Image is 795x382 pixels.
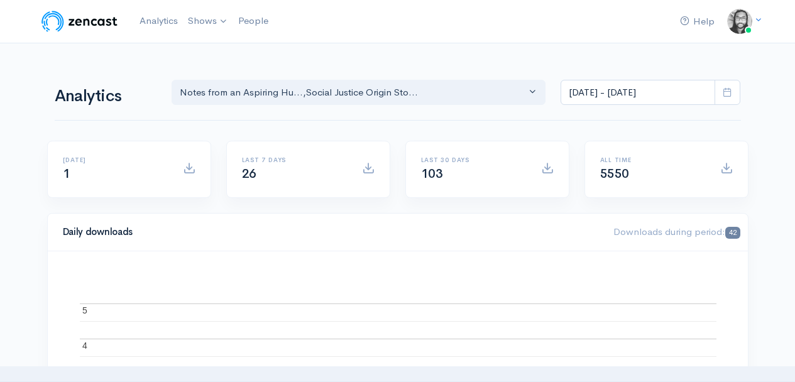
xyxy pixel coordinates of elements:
iframe: gist-messenger-bubble-iframe [752,339,782,369]
span: 103 [421,166,443,182]
h6: Last 30 days [421,156,526,163]
span: 1 [63,166,70,182]
span: 42 [725,227,740,239]
div: Notes from an Aspiring Hu... , Social Justice Origin Sto... [180,85,527,100]
a: Help [675,8,720,35]
span: Downloads during period: [613,226,740,237]
text: 4 [82,341,87,351]
button: Notes from an Aspiring Hu..., Social Justice Origin Sto... [172,80,546,106]
a: Shows [183,8,233,35]
input: analytics date range selector [561,80,715,106]
h1: Analytics [55,87,156,106]
img: ... [727,9,752,34]
h4: Daily downloads [63,227,599,237]
h6: [DATE] [63,156,168,163]
a: People [233,8,273,35]
span: 26 [242,166,256,182]
a: Analytics [134,8,183,35]
span: 5550 [600,166,629,182]
text: 5 [82,305,87,315]
img: ZenCast Logo [40,9,119,34]
h6: All time [600,156,705,163]
h6: Last 7 days [242,156,347,163]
